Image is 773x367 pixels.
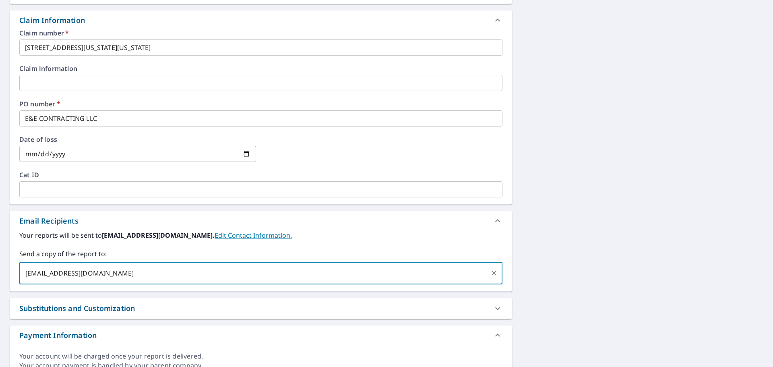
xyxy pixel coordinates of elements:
div: Email Recipients [19,216,79,226]
div: Claim Information [10,10,512,30]
div: Payment Information [19,330,97,341]
label: Your reports will be sent to [19,230,502,240]
div: Email Recipients [10,211,512,230]
a: EditContactInfo [215,231,292,240]
button: Clear [488,267,500,279]
label: Claim number [19,30,502,36]
div: Payment Information [10,326,512,345]
label: Send a copy of the report to: [19,249,502,259]
label: Date of loss [19,136,256,143]
label: PO number [19,101,502,107]
label: Claim information [19,65,502,72]
label: Cat ID [19,172,502,178]
b: [EMAIL_ADDRESS][DOMAIN_NAME]. [102,231,215,240]
div: Substitutions and Customization [19,303,135,314]
div: Your account will be charged once your report is delivered. [19,352,502,361]
div: Substitutions and Customization [10,298,512,319]
div: Claim Information [19,15,85,26]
